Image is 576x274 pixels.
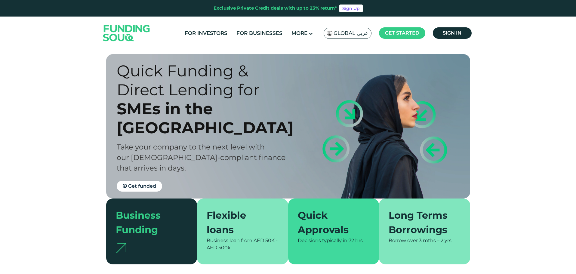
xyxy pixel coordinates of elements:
[117,99,299,137] div: SMEs in the [GEOGRAPHIC_DATA]
[128,183,156,189] span: Get funded
[298,208,362,237] div: Quick Approvals
[235,28,284,38] a: For Businesses
[117,143,286,172] span: Take your company to the next level with our [DEMOGRAPHIC_DATA]-compliant finance that arrives in...
[116,243,126,253] img: arrow
[116,208,180,237] div: Business Funding
[214,5,337,12] div: Exclusive Private Credit deals with up to 23% return*
[419,238,451,243] span: 3 mths – 2 yrs
[117,61,299,99] div: Quick Funding & Direct Lending for
[207,238,252,243] span: Business loan from
[334,30,368,37] span: Global عربي
[327,31,332,36] img: SA Flag
[389,238,418,243] span: Borrow over
[385,30,419,36] span: Get started
[117,181,162,192] a: Get funded
[97,18,156,48] img: Logo
[183,28,229,38] a: For Investors
[443,30,461,36] span: Sign in
[389,208,453,237] div: Long Terms Borrowings
[291,30,307,36] span: More
[349,238,363,243] span: 72 hrs
[298,238,347,243] span: Decisions typically in
[339,5,363,12] a: Sign Up
[207,208,271,237] div: Flexible loans
[433,27,472,39] a: Sign in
